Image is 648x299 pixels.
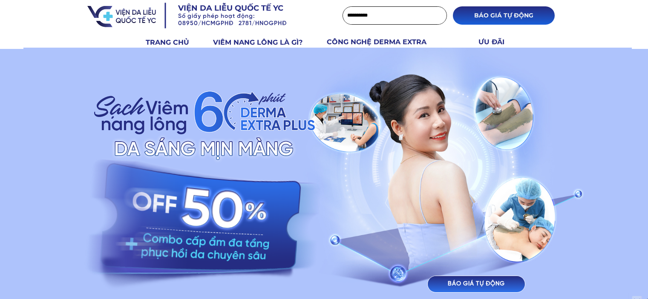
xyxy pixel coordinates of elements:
h3: ƯU ĐÃI [478,37,514,48]
h3: CÔNG NGHỆ DERMA EXTRA PLUS [327,37,446,58]
p: BÁO GIÁ TỰ ĐỘNG [453,6,555,25]
p: BÁO GIÁ TỰ ĐỘNG [428,276,525,292]
h3: Số giấy phép hoạt động: 08950/HCMGPHĐ 2781/HNOGPHĐ [178,13,322,28]
h3: TRANG CHỦ [146,37,203,48]
h3: VIÊM NANG LÔNG LÀ GÌ? [213,37,317,48]
h3: Viện da liễu quốc tế YC [178,3,309,14]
